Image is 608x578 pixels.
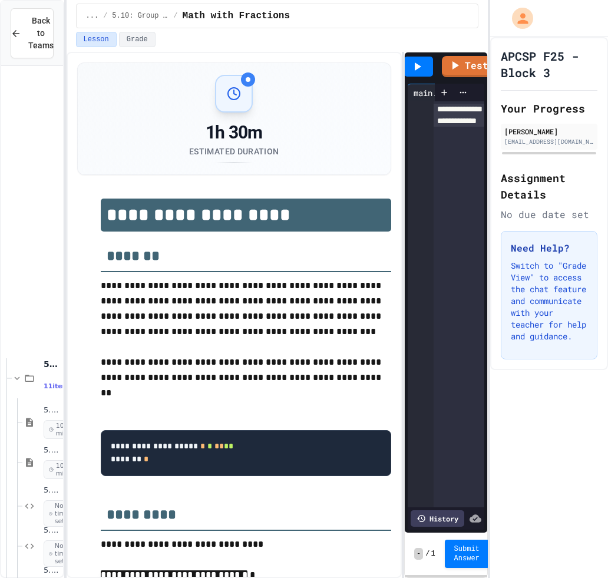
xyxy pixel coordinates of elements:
span: 5.3.3: Email Address Generator I [44,485,61,496]
button: Grade [119,32,156,47]
button: Lesson [76,32,117,47]
h2: Assignment Details [501,170,597,203]
h1: APCSP F25 - Block 3 [501,48,597,81]
span: ... [86,11,99,21]
span: No time set [44,500,78,527]
span: / [173,11,177,21]
span: 5.10: Group Project - Math with Fractions [112,11,168,21]
a: Tests [442,56,500,77]
span: 11 items [44,382,73,390]
span: 10 min [44,460,76,479]
div: main.py [408,84,467,101]
div: History [411,510,464,527]
span: / [425,549,429,559]
div: Estimated Duration [189,146,279,157]
div: 1h 30m [189,122,279,143]
span: - [414,548,423,560]
div: No due date set [501,207,597,222]
button: Submit Answer [445,540,489,568]
span: No time set [44,540,78,567]
span: Submit Answer [454,544,480,563]
span: 5.3.2: Review - Return Values [44,445,61,455]
iframe: chat widget [559,531,596,566]
span: Math with Fractions [183,9,290,23]
div: main.py [408,87,452,99]
h3: Need Help? [511,241,587,255]
iframe: chat widget [510,480,596,530]
div: My Account [500,5,536,32]
h2: Your Progress [501,100,597,117]
span: 5.3.5 AP Practice - Return Values [44,566,61,576]
span: 1 [431,549,435,559]
span: Back to Teams [28,15,54,52]
div: [EMAIL_ADDRESS][DOMAIN_NAME] [504,137,594,146]
span: 5.3: Return Values [44,359,61,369]
span: 10 min [44,420,76,439]
p: Switch to "Grade View" to access the chat feature and communicate with your teacher for help and ... [511,260,587,342]
button: Back to Teams [11,8,54,58]
div: [PERSON_NAME] [504,126,594,137]
span: 5.3.1: Return Values [44,405,61,415]
span: / [103,11,107,21]
span: 5.3.4: Email Address Generator II [44,526,61,536]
